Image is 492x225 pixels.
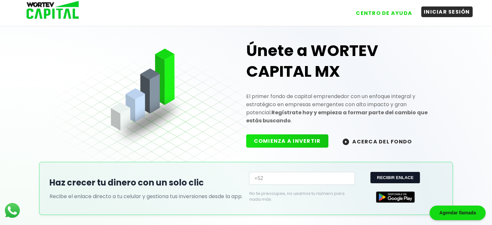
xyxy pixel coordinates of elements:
[415,3,473,18] a: INICIAR SESIÓN
[3,201,21,219] img: logos_whatsapp-icon.242b2217.svg
[246,92,443,125] p: El primer fondo de capital emprendedor con un enfoque integral y estratégico en empresas emergent...
[353,8,415,18] button: CENTRO DE AYUDA
[246,109,428,124] strong: Regístrate hoy y empieza a formar parte del cambio que estás buscando
[49,192,243,200] p: Recibe el enlace directo a tu celular y gestiona tus inversiones desde la app.
[246,134,329,148] button: COMIENZA A INVERTIR
[249,191,344,202] p: No te preocupes, no usamos tu número para nada más.
[430,206,486,220] div: Agendar llamada
[421,6,473,17] button: INICIAR SESIÓN
[376,191,415,203] img: Google Play
[370,172,420,183] button: RECIBIR ENLACE
[347,3,415,18] a: CENTRO DE AYUDA
[49,176,243,189] h2: Haz crecer tu dinero con un solo clic
[335,134,420,148] button: ACERCA DEL FONDO
[246,137,335,145] a: COMIENZA A INVERTIR
[343,139,349,145] img: wortev-capital-acerca-del-fondo
[246,40,443,82] h1: Únete a WORTEV CAPITAL MX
